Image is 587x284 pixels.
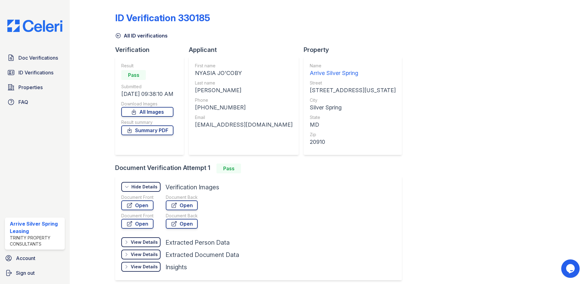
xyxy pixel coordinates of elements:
div: View Details [131,264,158,270]
span: Sign out [16,269,35,277]
div: Verification [115,45,189,54]
div: State [310,114,396,120]
a: Summary PDF [121,125,173,135]
a: Account [2,252,67,264]
div: Pass [216,164,241,173]
div: Download Images [121,101,173,107]
div: Pass [121,70,146,80]
div: First name [195,63,293,69]
a: ID Verifications [5,66,65,79]
div: Hide Details [131,184,157,190]
div: Result summary [121,119,173,125]
a: Open [121,219,154,229]
div: NYASIA JO'COBY [195,69,293,77]
a: All ID verifications [115,32,168,39]
div: MD [310,120,396,129]
div: Zip [310,132,396,138]
div: [DATE] 09:38:10 AM [121,90,173,98]
div: Arrive Silver Spring Leasing [10,220,62,235]
div: Street [310,80,396,86]
img: CE_Logo_Blue-a8612792a0a2168367f1c8372b55b34899dd931a85d93a1a3d3e32e68fde9ad4.png [2,20,67,32]
div: [PERSON_NAME] [195,86,293,95]
a: Open [166,200,198,210]
span: FAQ [18,98,28,106]
div: Extracted Document Data [165,250,239,259]
div: Document Front [121,213,154,219]
div: Document Back [166,213,198,219]
div: Property [304,45,407,54]
div: Verification Images [165,183,219,191]
span: ID Verifications [18,69,53,76]
a: Properties [5,81,65,93]
a: Open [121,200,154,210]
div: Silver Spring [310,103,396,112]
span: Doc Verifications [18,54,58,61]
a: All Images [121,107,173,117]
a: Open [166,219,198,229]
div: 20910 [310,138,396,146]
div: Extracted Person Data [165,238,230,247]
div: Document Back [166,194,198,200]
div: Insights [165,263,187,271]
a: Doc Verifications [5,52,65,64]
div: Document Verification Attempt 1 [115,164,407,173]
div: Last name [195,80,293,86]
div: Applicant [189,45,304,54]
div: Result [121,63,173,69]
div: View Details [131,239,158,245]
a: Name Arrive Silver Spring [310,63,396,77]
div: View Details [131,251,158,258]
div: ID Verification 330185 [115,12,210,23]
div: Document Front [121,194,154,200]
a: Sign out [2,267,67,279]
div: [EMAIL_ADDRESS][DOMAIN_NAME] [195,120,293,129]
div: Trinity Property Consultants [10,235,62,247]
div: [STREET_ADDRESS][US_STATE] [310,86,396,95]
div: [PHONE_NUMBER] [195,103,293,112]
div: Name [310,63,396,69]
div: Submitted [121,84,173,90]
span: Account [16,254,35,262]
div: Arrive Silver Spring [310,69,396,77]
iframe: chat widget [561,259,581,278]
a: FAQ [5,96,65,108]
div: Email [195,114,293,120]
div: Phone [195,97,293,103]
span: Properties [18,84,43,91]
div: City [310,97,396,103]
